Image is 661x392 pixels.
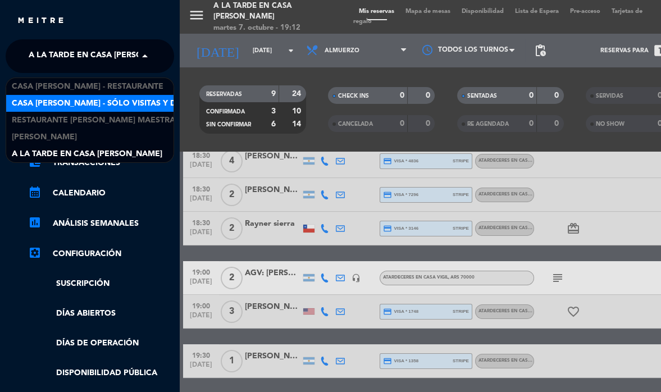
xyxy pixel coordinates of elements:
[28,307,174,320] a: Días abiertos
[28,247,174,261] a: Configuración
[28,216,42,229] i: assessment
[12,97,238,110] span: Casa [PERSON_NAME] - SÓLO Visitas y Degustaciones
[28,186,174,200] a: calendar_monthCalendario
[12,114,175,127] span: Restaurante [PERSON_NAME] Maestra
[28,185,42,199] i: calendar_month
[17,17,65,25] img: MEITRE
[28,217,174,230] a: assessmentANÁLISIS SEMANALES
[28,246,42,259] i: settings_applications
[28,337,174,350] a: Días de Operación
[12,80,163,93] span: Casa [PERSON_NAME] - Restaurante
[28,156,174,170] a: account_balance_walletTransacciones
[28,367,174,380] a: Disponibilidad pública
[29,44,179,68] span: A la tarde en Casa [PERSON_NAME]
[12,148,162,161] span: A la tarde en Casa [PERSON_NAME]
[28,277,174,290] a: Suscripción
[12,131,77,144] span: [PERSON_NAME]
